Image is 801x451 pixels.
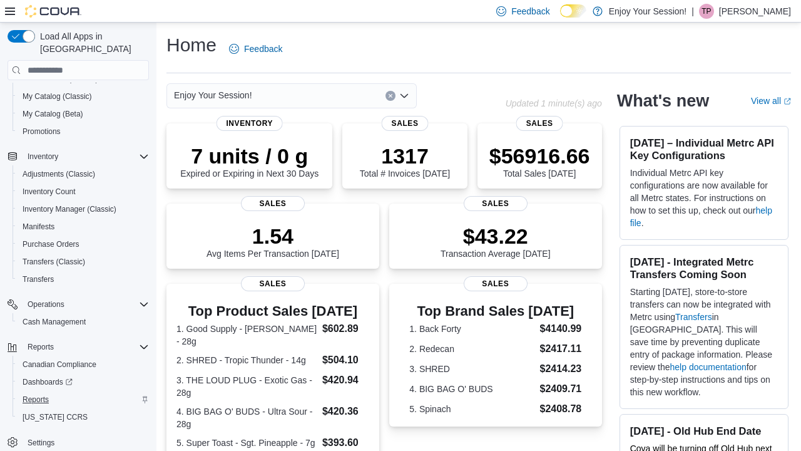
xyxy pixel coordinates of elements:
h1: Home [166,33,217,58]
dd: $420.36 [322,404,369,419]
div: Expired or Expiring in Next 30 Days [180,143,319,179]
a: Feedback [224,36,287,61]
p: Individual Metrc API key configurations are now available for all Metrc states. For instructions ... [630,167,778,229]
dt: 2. SHRED - Tropic Thunder - 14g [176,354,317,366]
span: Transfers [23,274,54,284]
span: Canadian Compliance [23,360,96,370]
span: My Catalog (Beta) [18,106,149,122]
a: Inventory Count [18,184,81,199]
dt: 3. SHRED [409,363,534,375]
span: My Catalog (Beta) [23,109,83,119]
a: Canadian Compliance [18,357,101,372]
button: Adjustments (Classic) [13,165,154,183]
dt: 5. Super Toast - Sgt. Pineapple - 7g [176,437,317,449]
button: My Catalog (Beta) [13,105,154,123]
a: View allExternal link [751,96,791,106]
h3: Top Product Sales [DATE] [176,304,369,319]
div: Avg Items Per Transaction [DATE] [207,224,339,259]
span: Transfers (Classic) [18,254,149,269]
a: [US_STATE] CCRS [18,410,93,425]
button: [US_STATE] CCRS [13,408,154,426]
span: Settings [23,435,149,450]
button: Open list of options [399,91,409,101]
button: Promotions [13,123,154,140]
button: Canadian Compliance [13,356,154,373]
span: Feedback [511,5,549,18]
dt: 2. Redecan [409,343,534,355]
span: Adjustments (Classic) [18,167,149,182]
dd: $2408.78 [540,402,582,417]
svg: External link [783,98,791,105]
span: Inventory Count [18,184,149,199]
span: Cash Management [18,314,149,329]
button: Reports [13,391,154,408]
span: [US_STATE] CCRS [23,412,88,422]
span: Feedback [244,43,282,55]
dd: $2417.11 [540,341,582,356]
span: Sales [464,276,528,291]
button: Reports [23,340,59,355]
button: Inventory Manager (Classic) [13,200,154,218]
p: Enjoy Your Session! [609,4,687,19]
span: Operations [23,297,149,312]
span: Inventory Manager (Classic) [23,204,116,214]
a: Adjustments (Classic) [18,167,100,182]
dd: $504.10 [322,353,369,368]
a: Cash Management [18,314,91,329]
span: TP [702,4,711,19]
p: 1.54 [207,224,339,249]
button: Inventory [3,148,154,165]
span: Sales [241,276,305,291]
button: Inventory [23,149,63,164]
a: Settings [23,435,59,450]
a: Transfers [18,272,59,287]
p: Updated 1 minute(s) ago [506,98,602,108]
span: Inventory Manager (Classic) [18,202,149,217]
dd: $420.94 [322,373,369,388]
dt: 1. Good Supply - [PERSON_NAME] - 28g [176,323,317,348]
span: Load All Apps in [GEOGRAPHIC_DATA] [35,30,149,55]
span: Promotions [18,124,149,139]
span: Manifests [23,222,54,232]
a: Reports [18,392,54,407]
span: Sales [516,116,563,131]
img: Cova [25,5,81,18]
dt: 5. Spinach [409,403,534,415]
span: Reports [23,340,149,355]
a: Transfers [675,312,712,322]
span: Reports [23,395,49,405]
span: Sales [241,196,305,211]
h3: [DATE] - Old Hub End Date [630,425,778,437]
span: Purchase Orders [18,237,149,252]
a: My Catalog (Beta) [18,106,88,122]
button: Transfers (Classic) [13,253,154,271]
span: Transfers (Classic) [23,257,85,267]
a: Inventory Manager (Classic) [18,202,121,217]
p: $43.22 [441,224,551,249]
button: Operations [23,297,69,312]
span: Settings [28,438,54,448]
span: My Catalog (Classic) [18,89,149,104]
span: Inventory [23,149,149,164]
span: Reports [18,392,149,407]
span: Adjustments (Classic) [23,169,95,179]
dd: $2414.23 [540,361,582,376]
span: Washington CCRS [18,410,149,425]
div: Total Sales [DATE] [489,143,590,179]
p: 7 units / 0 g [180,143,319,168]
div: Total # Invoices [DATE] [360,143,450,179]
span: Dashboards [23,377,73,387]
button: Reports [3,338,154,356]
h3: Top Brand Sales [DATE] [409,304,581,319]
span: Canadian Compliance [18,357,149,372]
a: Dashboards [13,373,154,391]
span: Sales [382,116,429,131]
button: Purchase Orders [13,236,154,253]
span: Inventory [28,152,58,162]
span: Inventory Count [23,187,76,197]
dd: $602.89 [322,321,369,336]
div: Taylor Parsons [699,4,714,19]
span: My Catalog (Classic) [23,91,92,101]
dd: $4140.99 [540,321,582,336]
span: Inventory [216,116,283,131]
